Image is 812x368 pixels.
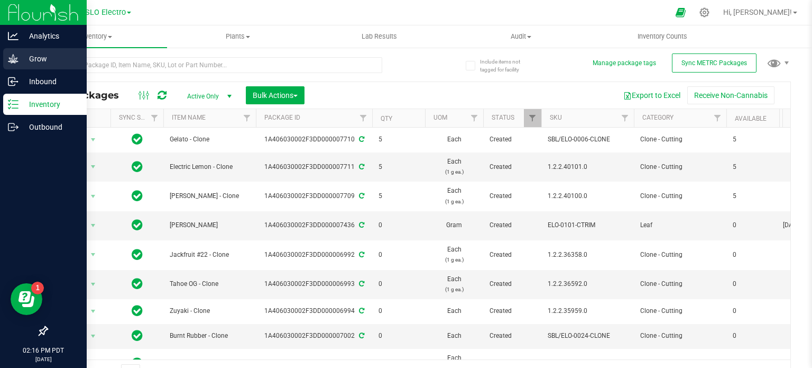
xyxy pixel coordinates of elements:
inline-svg: Outbound [8,122,19,132]
span: 1.2.2.36358.0 [548,250,628,260]
span: Created [490,250,535,260]
span: Clone - Cutting [640,279,720,289]
span: In Sync [132,328,143,343]
span: In Sync [132,247,143,262]
span: Clone - Cutting [640,162,720,172]
button: Bulk Actions [246,86,304,104]
span: Zuyaki - Clone [170,306,250,316]
button: Manage package tags [593,59,656,68]
a: Status [492,114,514,121]
a: Lab Results [309,25,450,48]
span: Created [490,306,535,316]
span: Created [490,162,535,172]
span: select [87,189,100,204]
span: SBL/ELO-0024-CLONE [548,331,628,341]
span: Leaf [640,220,720,230]
a: Filter [146,109,163,127]
span: Sync METRC Packages [681,59,747,67]
span: select [87,247,100,262]
span: Created [490,191,535,201]
span: 5 [733,191,773,201]
span: 0 [379,220,419,230]
span: Sync from Compliance System [357,136,364,143]
a: Filter [355,109,372,127]
a: Inventory [25,25,167,48]
span: Bulk Actions [253,91,298,100]
span: Lab Results [347,32,411,41]
span: In Sync [132,218,143,232]
span: Plants [168,32,308,41]
span: 5 [733,162,773,172]
a: UOM [433,114,447,121]
a: Filter [466,109,483,127]
div: 1A406030002F3DD000007711 [254,162,374,172]
span: In Sync [132,132,143,147]
span: Inventory Counts [623,32,702,41]
a: Audit [450,25,592,48]
span: Tahoe OG - Clone [170,279,250,289]
span: In Sync [132,276,143,291]
inline-svg: Grow [8,53,19,64]
div: 1A406030002F3DD000007436 [254,220,374,230]
inline-svg: Inventory [8,99,19,110]
p: (1 g ea.) [431,284,477,294]
span: 0 [733,279,773,289]
span: Hi, [PERSON_NAME]! [723,8,792,16]
a: Filter [616,109,634,127]
span: 0 [379,250,419,260]
iframe: Resource center unread badge [31,282,44,294]
input: Search Package ID, Item Name, SKU, Lot or Part Number... [47,57,382,73]
span: 1.2.2.40101.0 [548,162,628,172]
button: Export to Excel [616,86,687,104]
p: [DATE] [5,355,82,363]
span: SBL/ELO-0006-CLONE [548,134,628,145]
p: Inventory [19,98,82,111]
span: 0 [733,306,773,316]
a: Filter [524,109,541,127]
span: Each [431,186,477,206]
span: In Sync [132,189,143,203]
a: Filter [709,109,726,127]
span: 5 [733,134,773,145]
span: 0 [733,220,773,230]
a: Package ID [264,114,300,121]
span: select [87,277,100,292]
p: Analytics [19,30,82,42]
p: Grow [19,52,82,65]
span: 0 [733,250,773,260]
inline-svg: Analytics [8,31,19,41]
span: SLO Electro [85,8,126,17]
span: Clone - Cutting [640,250,720,260]
a: Plants [167,25,309,48]
button: Sync METRC Packages [672,53,756,73]
span: Open Ecommerce Menu [669,2,693,23]
span: 5 [379,191,419,201]
a: Filter [238,109,256,127]
span: 0 [733,331,773,341]
span: Sync from Compliance System [357,221,364,229]
div: 1A406030002F3DD000007710 [254,134,374,145]
div: 1A406030002F3DD000006994 [254,306,374,316]
span: Sync from Compliance System [357,192,364,200]
div: 1A406030002F3DD000006992 [254,250,374,260]
p: Outbound [19,121,82,133]
span: [PERSON_NAME] - Clone [170,191,250,201]
span: Sync from Compliance System [357,332,364,339]
span: Each [431,331,477,341]
span: Clone - Cutting [640,331,720,341]
span: select [87,218,100,233]
a: Available [735,115,767,122]
span: select [87,329,100,344]
span: 1.2.2.40100.0 [548,191,628,201]
span: [PERSON_NAME] [170,220,250,230]
button: Receive Non-Cannabis [687,86,774,104]
span: Sync from Compliance System [357,280,364,288]
span: 0 [379,306,419,316]
span: Created [490,331,535,341]
a: Qty [381,115,392,122]
a: SKU [550,114,562,121]
span: Each [431,245,477,265]
span: 0 [379,279,419,289]
div: Manage settings [698,7,711,17]
span: Jackfruit #22 - Clone [170,250,250,260]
